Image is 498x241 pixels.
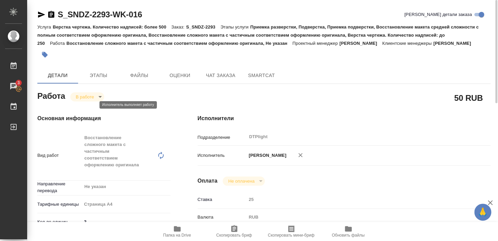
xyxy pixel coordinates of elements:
button: Обновить файлы [320,222,377,241]
p: [PERSON_NAME] [246,152,287,159]
button: Удалить исполнителя [293,148,308,163]
input: ✎ Введи что-нибудь [82,217,170,227]
span: Этапы [82,71,115,80]
span: Скопировать бриф [216,233,252,238]
span: Файлы [123,71,155,80]
button: 🙏 [474,204,491,221]
button: В работе [74,94,96,100]
p: [PERSON_NAME] [433,41,476,46]
p: Верстка чертежа. Количество надписей: более 500 [53,24,171,30]
p: S_SNDZ-2293 [186,24,220,30]
p: Проектный менеджер [292,41,339,46]
button: Не оплачена [226,178,256,184]
span: Папка на Drive [163,233,191,238]
button: Добавить тэг [37,47,52,62]
span: Чат заказа [204,71,237,80]
p: Вид работ [37,152,82,159]
button: Скопировать ссылку для ЯМессенджера [37,11,45,19]
span: Детали [41,71,74,80]
p: Тарифные единицы [37,201,82,208]
div: В работе [223,177,264,186]
input: Пустое поле [246,194,466,204]
p: Подразделение [198,134,246,141]
div: Страница А4 [82,199,170,210]
span: 🙏 [477,205,488,219]
p: Ставка [198,196,246,203]
p: Работа [50,41,67,46]
h4: Основная информация [37,114,170,123]
span: [PERSON_NAME] детали заказа [404,11,472,18]
button: Скопировать мини-бриф [263,222,320,241]
span: SmartCat [245,71,278,80]
p: Направление перевода [37,181,82,194]
div: RUB [246,211,466,223]
span: Оценки [164,71,196,80]
div: В работе [70,92,104,101]
button: Скопировать бриф [206,222,263,241]
p: Валюта [198,214,246,221]
span: Обновить файлы [332,233,365,238]
button: Папка на Drive [149,222,206,241]
p: Заказ: [171,24,186,30]
span: Скопировать мини-бриф [268,233,314,238]
h4: Исполнители [198,114,491,123]
a: 3 [2,78,25,95]
h4: Оплата [198,177,218,185]
p: Услуга [37,24,53,30]
h2: 50 RUB [454,92,483,104]
p: Клиентские менеджеры [382,41,434,46]
p: Этапы услуги [220,24,250,30]
h2: Работа [37,89,65,101]
p: Исполнитель [198,152,246,159]
a: S_SNDZ-2293-WK-016 [58,10,142,19]
p: [PERSON_NAME] [339,41,382,46]
p: Приемка разверстки, Подверстка, Приемка подверстки, Восстановление макета средней сложности с пол... [37,24,479,46]
span: 3 [13,79,24,86]
p: Кол-во единиц [37,219,82,225]
p: Восстановление сложного макета с частичным соответствием оформлению оригинала, Не указан [67,41,293,46]
button: Скопировать ссылку [47,11,55,19]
